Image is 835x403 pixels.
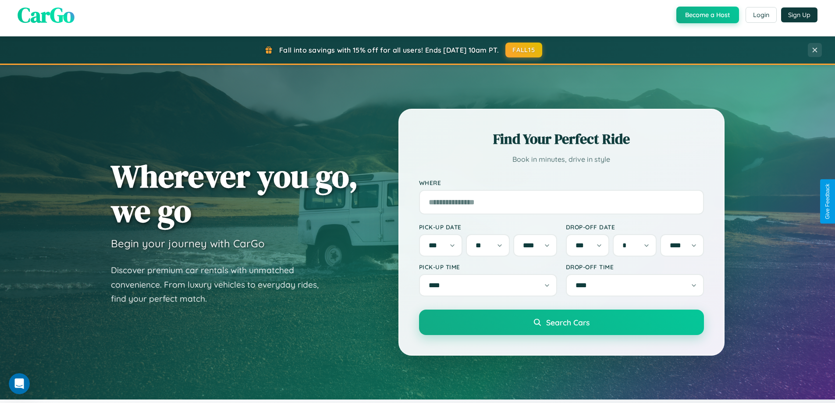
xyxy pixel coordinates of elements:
div: Give Feedback [824,184,831,219]
h1: Wherever you go, we go [111,159,358,228]
iframe: Intercom live chat [9,373,30,394]
button: Become a Host [676,7,739,23]
span: Search Cars [546,317,590,327]
span: CarGo [18,0,75,29]
label: Drop-off Time [566,263,704,271]
button: Login [746,7,777,23]
p: Discover premium car rentals with unmatched convenience. From luxury vehicles to everyday rides, ... [111,263,330,306]
p: Book in minutes, drive in style [419,153,704,166]
button: Search Cars [419,310,704,335]
button: FALL15 [505,43,542,57]
h2: Find Your Perfect Ride [419,129,704,149]
h3: Begin your journey with CarGo [111,237,265,250]
label: Drop-off Date [566,223,704,231]
label: Where [419,179,704,186]
label: Pick-up Date [419,223,557,231]
button: Sign Up [781,7,817,22]
label: Pick-up Time [419,263,557,271]
span: Fall into savings with 15% off for all users! Ends [DATE] 10am PT. [279,46,499,54]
